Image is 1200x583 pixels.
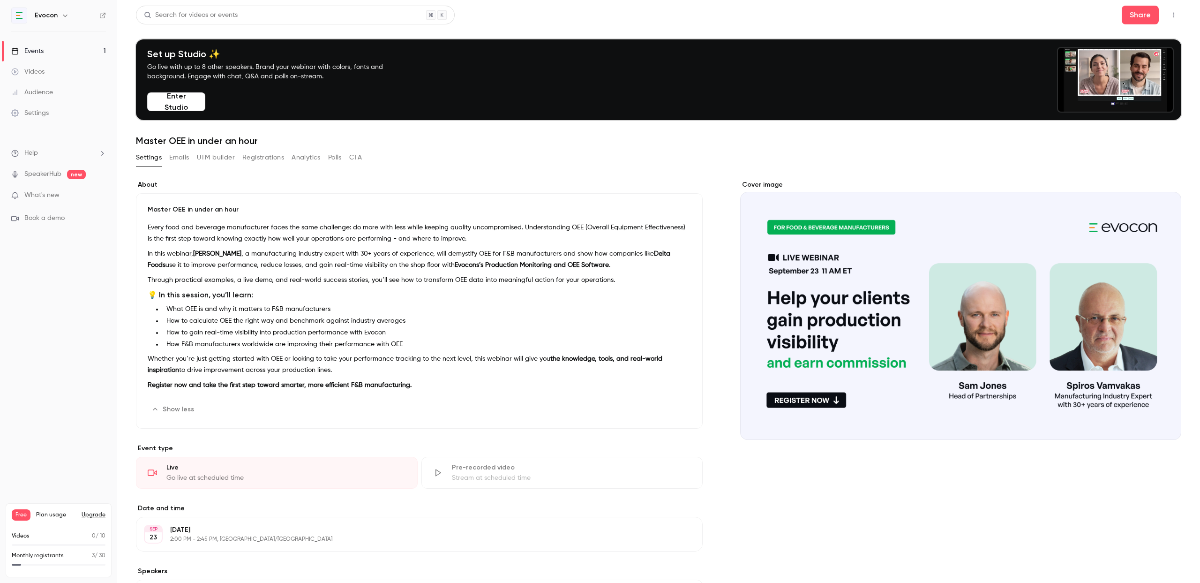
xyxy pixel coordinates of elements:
[136,444,703,453] p: Event type
[147,62,405,81] p: Go live with up to 8 other speakers. Brand your webinar with colors, fonts and background. Engage...
[148,274,691,286] p: Through practical examples, a live demo, and real-world success stories, you’ll see how to transf...
[421,457,703,489] div: Pre-recorded videoStream at scheduled time
[24,148,38,158] span: Help
[193,250,241,257] strong: [PERSON_NAME]
[147,92,205,111] button: Enter Studio
[163,340,691,349] li: How F&B manufacturers worldwide are improving their performance with OEE
[12,8,27,23] img: Evocon
[147,48,405,60] h4: Set up Studio ✨
[1122,6,1159,24] button: Share
[169,150,189,165] button: Emails
[166,473,406,483] div: Go live at scheduled time
[148,248,691,271] p: In this webinar, , a manufacturing industry expert with 30+ years of experience, will demystify O...
[24,169,61,179] a: SpeakerHub
[12,509,30,521] span: Free
[740,180,1181,440] section: Cover image
[11,46,44,56] div: Events
[11,148,106,158] li: help-dropdown-opener
[740,180,1181,189] label: Cover image
[150,533,157,542] p: 23
[35,11,58,20] h6: Evocon
[136,567,703,576] label: Speakers
[136,457,418,489] div: LiveGo live at scheduled time
[148,222,691,244] p: Every food and beverage manufacturer faces the same challenge: do more with less while keeping qu...
[136,135,1181,146] h1: Master OEE in under an hour
[148,205,691,214] p: Master OEE in under an hour
[36,511,76,519] span: Plan usage
[92,553,95,559] span: 3
[349,150,362,165] button: CTA
[145,526,162,532] div: SEP
[24,190,60,200] span: What's new
[292,150,321,165] button: Analytics
[136,504,703,513] label: Date and time
[92,533,96,539] span: 0
[67,170,86,179] span: new
[11,67,45,76] div: Videos
[455,262,609,268] strong: Evocons’s Production Monitoring and OEE Software
[452,473,691,483] div: Stream at scheduled time
[166,463,406,472] div: Live
[11,88,53,97] div: Audience
[242,150,284,165] button: Registrations
[12,532,30,540] p: Videos
[148,289,691,301] h3: 💡 In this session, you’ll learn:
[148,353,691,376] p: Whether you’re just getting started with OEE or looking to take your performance tracking to the ...
[82,511,105,519] button: Upgrade
[144,10,238,20] div: Search for videos or events
[170,536,653,543] p: 2:00 PM - 2:45 PM, [GEOGRAPHIC_DATA]/[GEOGRAPHIC_DATA]
[136,180,703,189] label: About
[148,382,412,388] strong: Register now and take the first step toward smarter, more efficient F&B manufacturing.
[12,552,64,560] p: Monthly registrants
[197,150,235,165] button: UTM builder
[163,316,691,326] li: How to calculate OEE the right way and benchmark against industry averages
[92,532,105,540] p: / 10
[136,150,162,165] button: Settings
[148,402,200,417] button: Show less
[452,463,691,472] div: Pre-recorded video
[163,328,691,338] li: How to gain real-time visibility into production performance with Evocon
[328,150,342,165] button: Polls
[163,304,691,314] li: What OEE is and why it matters to F&B manufacturers
[24,213,65,223] span: Book a demo
[92,552,105,560] p: / 30
[170,525,653,535] p: [DATE]
[11,108,49,118] div: Settings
